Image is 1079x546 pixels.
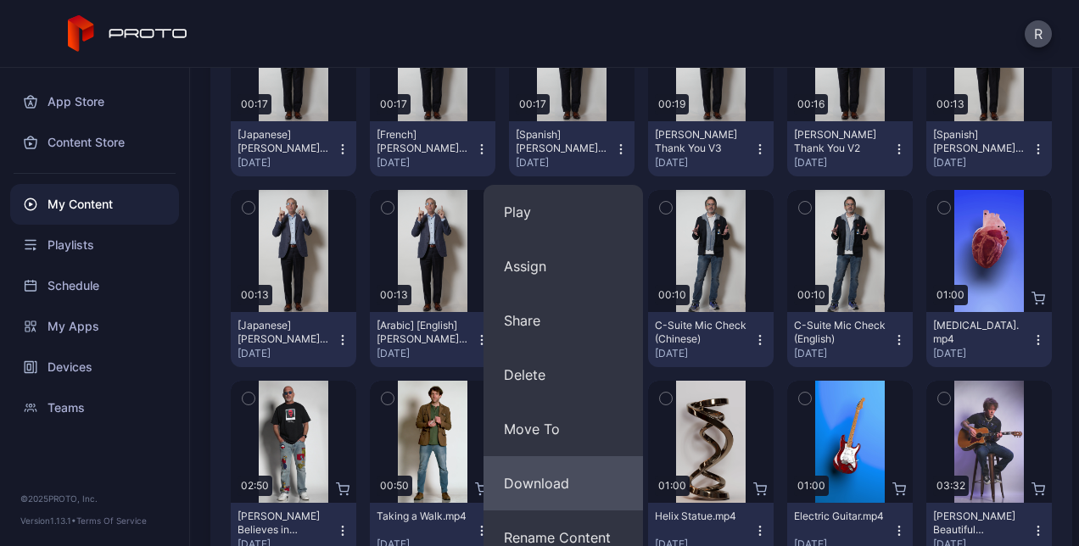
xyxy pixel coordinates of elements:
[377,319,470,346] div: [Arabic] [English] David Banks C-Suite Thank You V1
[484,456,643,510] button: Download
[655,319,748,346] div: C-Suite Mic Check (Chinese)
[655,156,753,170] div: [DATE]
[926,312,1052,367] button: [MEDICAL_DATA].mp4[DATE]
[794,319,887,346] div: C-Suite Mic Check (English)
[655,347,753,360] div: [DATE]
[238,128,331,155] div: [Japanese] David Banks Thank You V2
[10,347,179,387] a: Devices
[10,81,179,122] a: App Store
[231,121,356,176] button: [Japanese] [PERSON_NAME] Thank You V2[DATE]
[484,185,643,239] button: Play
[231,312,356,367] button: [Japanese] [PERSON_NAME] C-Suite Thank You V1[DATE]
[933,510,1026,537] div: Billy Morrison's Beautiful Disaster.mp4
[787,121,913,176] button: [PERSON_NAME] Thank You V2[DATE]
[377,347,475,360] div: [DATE]
[926,121,1052,176] button: [Spanish] [PERSON_NAME] C-Suite Thank You V1 (English)[DATE]
[10,265,179,306] a: Schedule
[238,347,336,360] div: [DATE]
[516,128,609,155] div: [Spanish] David Banks Thank You V2
[648,312,774,367] button: C-Suite Mic Check (Chinese)[DATE]
[509,121,635,176] button: [Spanish] [PERSON_NAME] Thank You V2[DATE]
[377,510,470,523] div: Taking a Walk.mp4
[238,156,336,170] div: [DATE]
[655,510,748,523] div: Helix Statue.mp4
[484,239,643,293] button: Assign
[933,319,1026,346] div: Human Heart.mp4
[484,402,643,456] button: Move To
[484,293,643,348] button: Share
[10,306,179,347] a: My Apps
[787,312,913,367] button: C-Suite Mic Check (English)[DATE]
[370,121,495,176] button: [French] [PERSON_NAME] Thank You V2[DATE]
[484,348,643,402] button: Delete
[933,128,1026,155] div: [Spanish] David Banks C-Suite Thank You V1 (English)
[648,121,774,176] button: [PERSON_NAME] Thank You V3[DATE]
[76,515,147,526] a: Terms Of Service
[794,510,887,523] div: Electric Guitar.mp4
[377,156,475,170] div: [DATE]
[794,156,892,170] div: [DATE]
[10,184,179,225] a: My Content
[370,312,495,367] button: [Arabic] [English] [PERSON_NAME] C-Suite Thank You V1[DATE]
[655,128,748,155] div: David Banks Thank You V3
[933,156,1031,170] div: [DATE]
[1025,20,1052,47] button: R
[794,128,887,155] div: David Banks Thank You V2
[933,347,1031,360] div: [DATE]
[20,515,76,526] span: Version 1.13.1 •
[794,347,892,360] div: [DATE]
[10,387,179,428] a: Teams
[238,510,331,537] div: Howie Mandel Believes in Proto.mp4
[10,225,179,265] a: Playlists
[238,319,331,346] div: [Japanese] David Banks C-Suite Thank You V1
[377,128,470,155] div: [French] David Banks Thank You V2
[516,156,614,170] div: [DATE]
[20,492,169,505] div: © 2025 PROTO, Inc.
[10,122,179,163] a: Content Store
